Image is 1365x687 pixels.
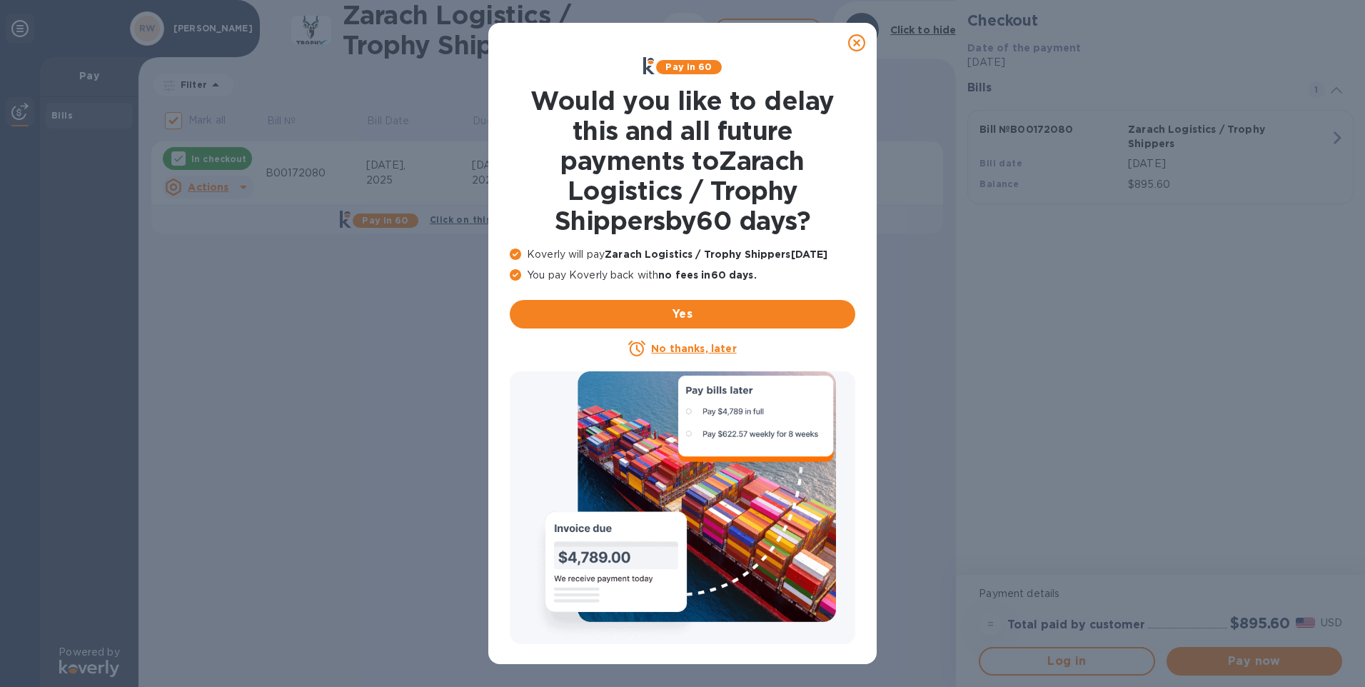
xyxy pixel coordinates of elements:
b: Zarach Logistics / Trophy Shippers [DATE] [605,249,827,260]
b: no fees in 60 days . [658,269,756,281]
u: No thanks, later [651,343,736,354]
h1: Would you like to delay this and all future payments to Zarach Logistics / Trophy Shippers by 60 ... [510,86,855,236]
p: You pay Koverly back with [510,268,855,283]
button: Yes [510,300,855,329]
p: Koverly will pay [510,247,855,262]
b: Pay in 60 [665,61,712,72]
span: Yes [521,306,844,323]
